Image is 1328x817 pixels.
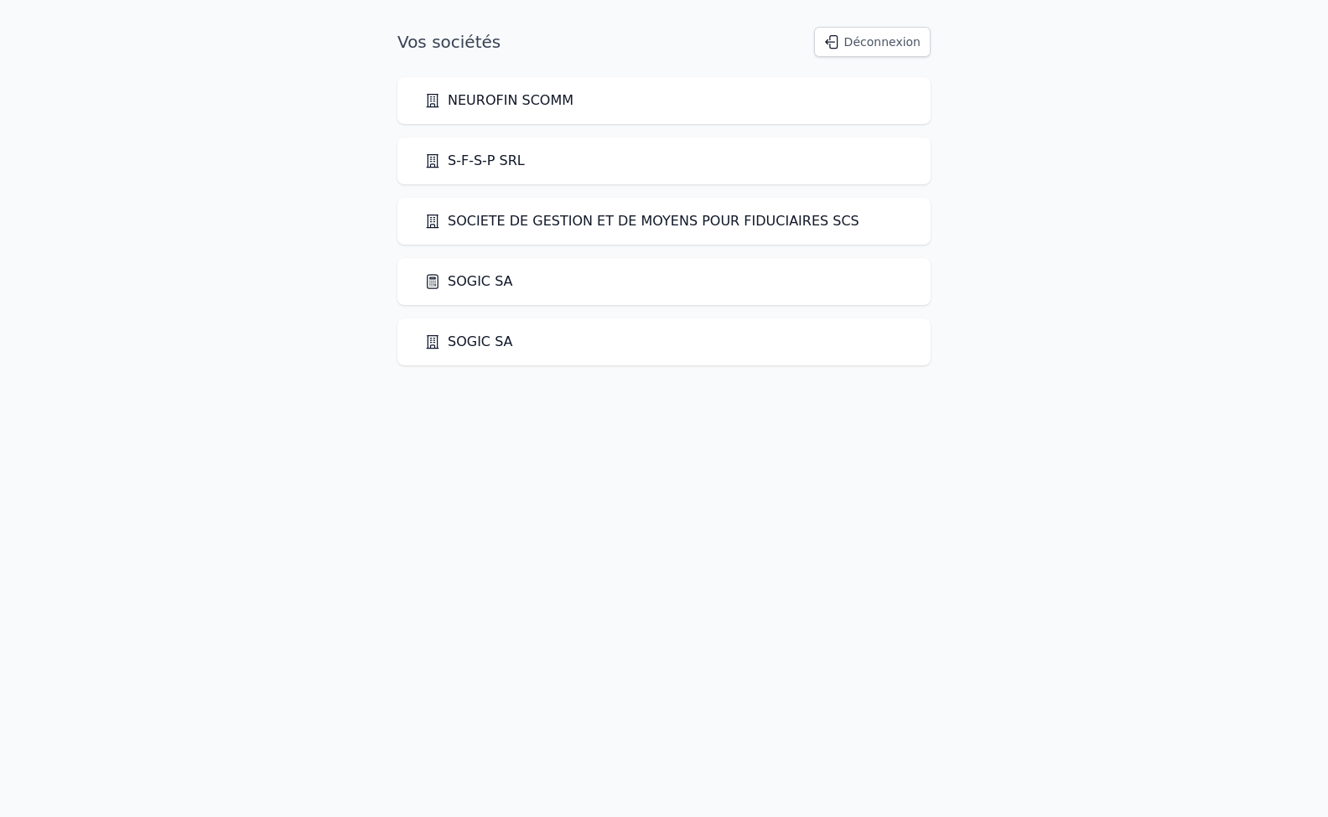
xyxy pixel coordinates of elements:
[424,211,859,231] a: SOCIETE DE GESTION ET DE MOYENS POUR FIDUCIAIRES SCS
[424,271,513,292] a: SOGIC SA
[814,27,931,57] button: Déconnexion
[424,332,513,352] a: SOGIC SA
[397,30,501,54] h1: Vos sociétés
[424,151,525,171] a: S-F-S-P SRL
[424,90,573,111] a: NEUROFIN SCOMM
